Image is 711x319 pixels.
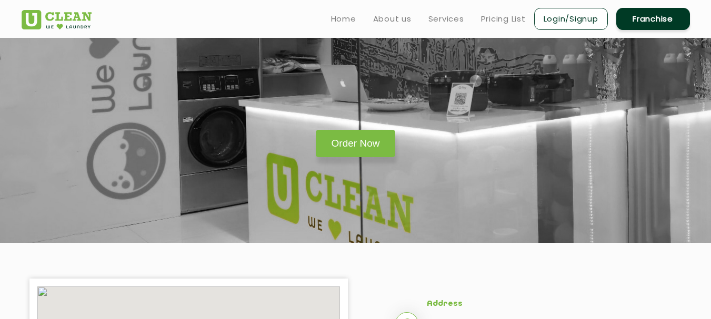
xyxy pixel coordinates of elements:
img: UClean Laundry and Dry Cleaning [22,10,92,29]
a: Order Now [316,130,396,157]
a: About us [373,13,412,25]
a: Pricing List [481,13,526,25]
h5: Address [427,300,650,309]
a: Franchise [616,8,690,30]
a: Login/Signup [534,8,608,30]
a: Home [331,13,356,25]
a: Services [428,13,464,25]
